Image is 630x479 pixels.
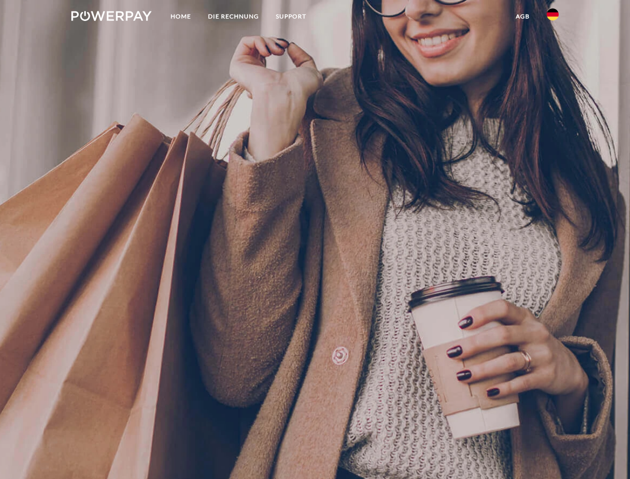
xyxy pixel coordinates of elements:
[547,8,559,20] img: de
[200,7,267,25] a: DIE RECHNUNG
[162,7,200,25] a: Home
[507,7,538,25] a: agb
[267,7,315,25] a: SUPPORT
[71,11,152,21] img: logo-powerpay-white.svg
